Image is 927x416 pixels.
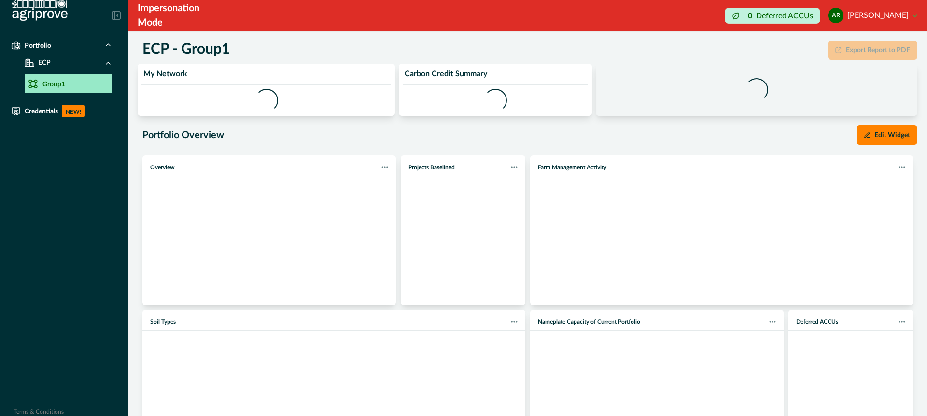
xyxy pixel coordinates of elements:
p: Portfolio [25,42,51,49]
button: Export Report to PDF [828,41,917,60]
div: Impersonation Mode [138,1,223,30]
a: Terms & Conditions [14,409,64,415]
p: Carbon Credit Summary [405,69,487,79]
p: My Network [143,69,187,79]
p: Soil Types [150,318,176,326]
p: Group1 [42,80,65,90]
button: Alex Rau[PERSON_NAME] [828,4,917,27]
p: Credentials [25,107,58,115]
p: Overview [150,163,175,172]
h5: ECP - Group1 [142,41,230,58]
button: Edit Widget [857,125,917,145]
p: Farm Management Activity [538,163,606,172]
a: CredentialsNEW! [7,101,121,121]
p: Deferred ACCUs [756,12,813,19]
a: Group1 [25,74,112,93]
p: NEW! [62,105,85,117]
p: ECP [34,58,51,68]
p: Projects Baselined [408,163,455,172]
p: Deferred ACCUs [796,318,838,326]
p: Nameplate Capacity of Current Portfolio [538,318,640,326]
p: Portfolio Overview [142,128,224,142]
p: 0 [748,12,752,20]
